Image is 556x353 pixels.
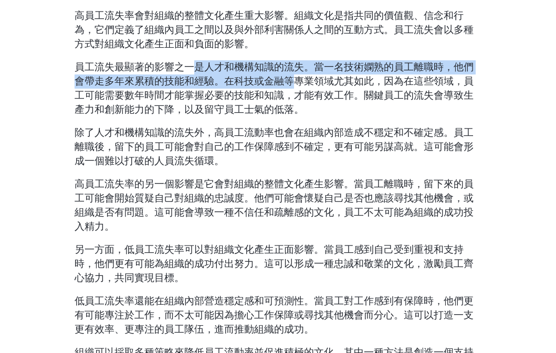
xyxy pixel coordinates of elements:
font: 員工流失最顯著的影響之一是人才和機構知識的流失。當一名技術嫻熟的員工離職時，他們會帶走多年來累積的技能和經驗。在科技或金融等專業領域尤其如此，因為在這些領域，員工可能需要數年時間才能掌握必要的技... [75,60,474,116]
font: 高員工流失率會對組織的整體文化產生重大影響。組織文化是指共同的價值觀、信念和行為，它們定義了組織內員工之間以及與外部利害關係人之間的互動方式。員工流失會以多種方式對組織文化產生正面和負面的影響。 [75,9,474,50]
font: 另一方面，低員工流失率可以對組織文化產生正面影響。當員工感到自己受到重視和支持時，他們更有可能為組織的成功付出努力。這可以形成一種忠誠和敬業的文化，激勵員工齊心協力，共同實現目標。 [75,243,474,284]
font: 高員工流失率的另一個影響是它會對組織的整體文化產生影響。當員工離職時，留下來的員工可能會開始質疑自己對組織的忠誠度。他們可能會懷疑自己是否也應該尋找其他機會，或組織是否有問題。這可能會導致一種不... [75,177,474,233]
font: 除了人才和機構知識的流失外，高員工流動率也會在組織內部造成不穩定和不確定感。員工離職後，留下的員工可能會對自己的工作保障感到不確定，更有可能另謀高就。這可能會形成一個難以打破的人員流失循環。 [75,126,474,167]
font: 低員工流失率還能在組織內部營造穩定感和可預測性。當員工對工作感到有保障時，他們更有可能專注於工作，而不太可能因為擔心工作保障或尋找其他機會而分心。這可以打造一支更有效率、更專注的員工隊伍，進而推... [75,294,474,336]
